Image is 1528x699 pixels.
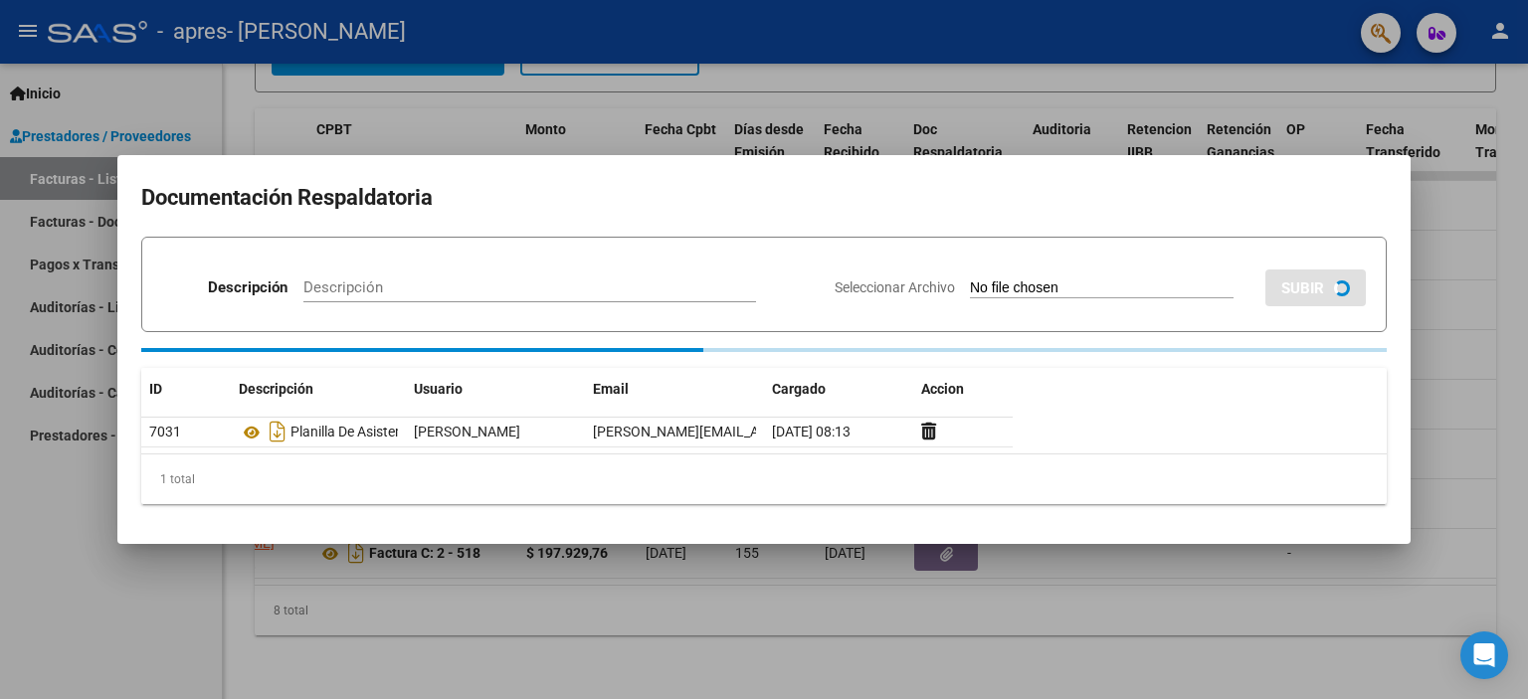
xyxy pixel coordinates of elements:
[141,368,231,411] datatable-header-cell: ID
[835,279,955,295] span: Seleccionar Archivo
[406,368,585,411] datatable-header-cell: Usuario
[913,368,1013,411] datatable-header-cell: Accion
[239,416,398,447] div: Planilla De Asistencia Septiembre
[149,381,162,397] span: ID
[1460,631,1508,679] div: Open Intercom Messenger
[414,381,463,397] span: Usuario
[149,424,181,439] span: 7031
[921,381,964,397] span: Accion
[1281,279,1324,297] span: SUBIR
[141,454,1387,504] div: 1 total
[231,368,406,411] datatable-header-cell: Descripción
[265,416,290,447] i: Descargar documento
[141,179,1387,217] h2: Documentación Respaldatoria
[772,381,826,397] span: Cargado
[239,381,313,397] span: Descripción
[414,424,520,439] span: [PERSON_NAME]
[764,368,913,411] datatable-header-cell: Cargado
[208,276,287,299] p: Descripción
[1265,269,1366,306] button: SUBIR
[593,424,920,439] span: [PERSON_NAME][EMAIL_ADDRESS][DOMAIN_NAME]
[772,424,851,439] span: [DATE] 08:13
[593,381,629,397] span: Email
[585,368,764,411] datatable-header-cell: Email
